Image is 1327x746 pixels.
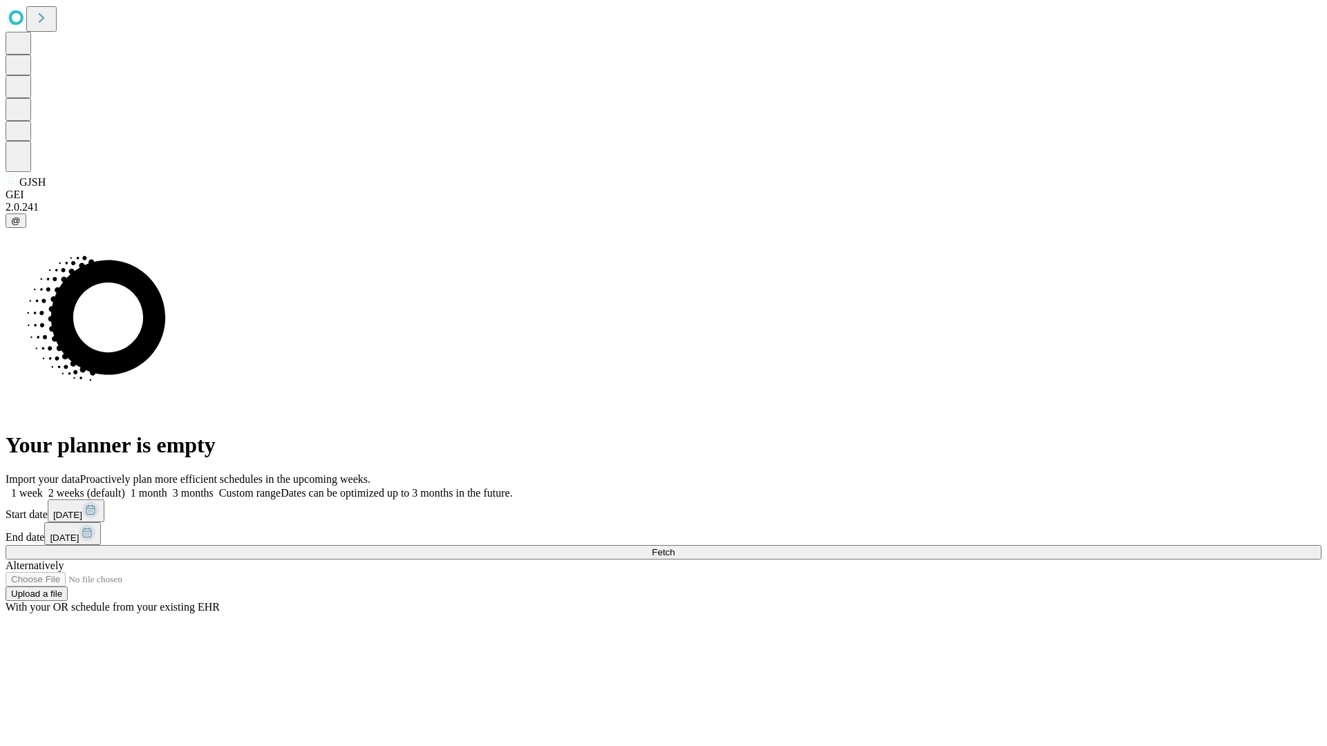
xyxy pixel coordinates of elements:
div: End date [6,522,1321,545]
span: Proactively plan more efficient schedules in the upcoming weeks. [80,473,370,485]
span: Fetch [652,547,675,557]
div: Start date [6,499,1321,522]
span: Dates can be optimized up to 3 months in the future. [281,487,512,499]
span: Alternatively [6,559,64,571]
span: With your OR schedule from your existing EHR [6,601,220,613]
button: Fetch [6,545,1321,559]
h1: Your planner is empty [6,432,1321,458]
span: Custom range [219,487,281,499]
span: 3 months [173,487,214,499]
span: @ [11,216,21,226]
button: [DATE] [48,499,104,522]
button: @ [6,213,26,228]
span: GJSH [19,176,46,188]
span: 2 weeks (default) [48,487,125,499]
span: 1 month [131,487,167,499]
span: [DATE] [50,533,79,543]
div: GEI [6,189,1321,201]
div: 2.0.241 [6,201,1321,213]
span: 1 week [11,487,43,499]
span: Import your data [6,473,80,485]
button: [DATE] [44,522,101,545]
span: [DATE] [53,510,82,520]
button: Upload a file [6,586,68,601]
